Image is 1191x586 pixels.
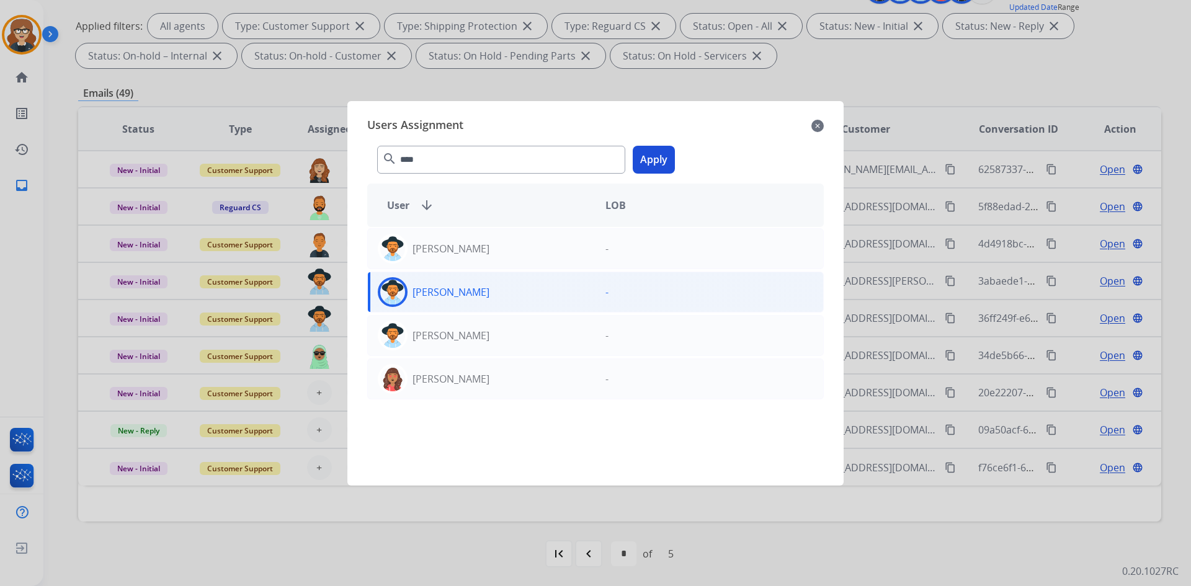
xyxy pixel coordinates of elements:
button: Apply [633,146,675,174]
div: User [377,198,595,213]
p: [PERSON_NAME] [413,371,489,386]
mat-icon: search [382,151,397,166]
span: Users Assignment [367,116,463,136]
p: - [605,285,609,300]
p: - [605,328,609,343]
p: [PERSON_NAME] [413,328,489,343]
mat-icon: close [811,118,824,133]
p: [PERSON_NAME] [413,241,489,256]
p: - [605,241,609,256]
p: - [605,371,609,386]
mat-icon: arrow_downward [419,198,434,213]
p: [PERSON_NAME] [413,285,489,300]
span: LOB [605,198,626,213]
